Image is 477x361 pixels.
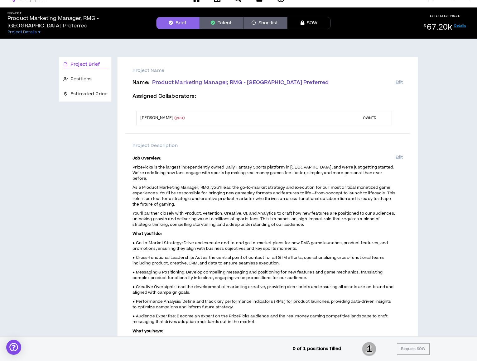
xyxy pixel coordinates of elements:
span: Project Brief [70,61,100,68]
p: Product Marketing Manager, RMG - [GEOGRAPHIC_DATA] Preferred [7,15,146,30]
strong: What you have: [132,328,163,334]
span: 67.20k [427,22,452,33]
span: Project Details [7,30,37,35]
span: Estimated Price [70,91,108,97]
span: PrizePicks is the largest independently owned Daily Fantasy Sports platform in [GEOGRAPHIC_DATA],... [132,164,394,181]
td: [PERSON_NAME] [137,111,355,125]
strong: Job Overview: [132,155,161,161]
p: Project Name [132,67,403,74]
button: Edit [396,152,403,163]
span: 1 [362,341,376,357]
span: Product Marketing Manager, RMG - [GEOGRAPHIC_DATA] Preferred [152,79,329,86]
div: Open Intercom Messenger [6,340,21,355]
span: ● Performance Analysis: Define and track key performance indicators (KPIs) for product launches, ... [132,299,391,310]
span: ● Cross-functional Leadership: Act as the central point of contact for all GTM efforts, operation... [132,255,384,266]
span: Positions [70,76,92,83]
h5: Project [7,12,146,15]
button: Talent [200,17,243,29]
p: ESTIMATED PRICE [430,14,460,18]
span: ● Audience Expertise: Become an expert on the PrizePicks audience and the real money gaming compe... [132,313,388,325]
span: ● Creative Oversight: Lead the development of marketing creative, providing clear briefs and ensu... [132,284,393,295]
p: 0 of 1 positions filled [293,345,341,352]
p: Project Description [132,142,403,149]
button: Request SOW [397,343,429,355]
button: SOW [287,17,331,29]
a: Details [454,23,466,28]
sup: $ [424,23,426,29]
p: Name : [132,80,395,86]
span: (you) [174,115,185,121]
span: ● Go-to-Market Strategy: Drive and execute end-to-end go-to-market plans for new RMG game launche... [132,240,388,251]
span: As a Product Marketing Manager, RMG, you’ll lead the go-to-market strategy and execution for our ... [132,185,395,207]
button: Shortlist [243,17,287,29]
p: Assigned Collaborators : [132,93,395,99]
button: Edit [396,77,403,88]
strong: What you’ll do: [132,231,161,236]
button: Brief [156,17,200,29]
span: You’ll partner closely with Product, Retention, Creative, CI, and Analytics to craft how new feat... [132,211,395,227]
span: ● Messaging & Positioning: Develop compelling messaging and positioning for new features and game... [132,269,383,281]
